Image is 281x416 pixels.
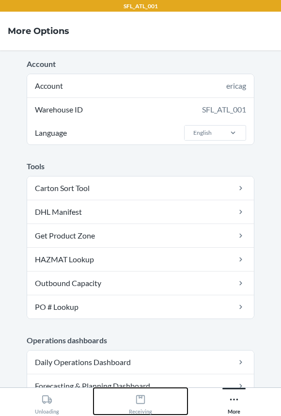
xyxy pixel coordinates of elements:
p: Account [27,58,254,70]
a: HAZMAT Lookup [27,248,254,271]
div: Unloading [35,390,59,415]
div: SFL_ATL_001 [202,104,246,115]
a: PO # Lookup [27,295,254,319]
a: Daily Operations Dashboard [27,351,254,374]
div: Receiving [129,390,152,415]
div: More [228,390,240,415]
p: SFL_ATL_001 [124,2,158,11]
span: Language [33,121,68,144]
div: Warehouse ID [27,98,254,121]
a: Forecasting & Planning Dashboard [27,374,254,398]
div: Account [27,74,254,97]
div: ericag [226,80,246,92]
input: LanguageEnglish [192,128,193,137]
div: English [193,128,212,137]
h4: More Options [8,25,69,37]
a: Carton Sort Tool [27,176,254,200]
button: More [187,388,281,415]
p: Tools [27,160,254,172]
a: Outbound Capacity [27,272,254,295]
button: Receiving [94,388,187,415]
a: DHL Manifest [27,200,254,224]
p: Operations dashboards [27,335,254,346]
a: Get Product Zone [27,224,254,247]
